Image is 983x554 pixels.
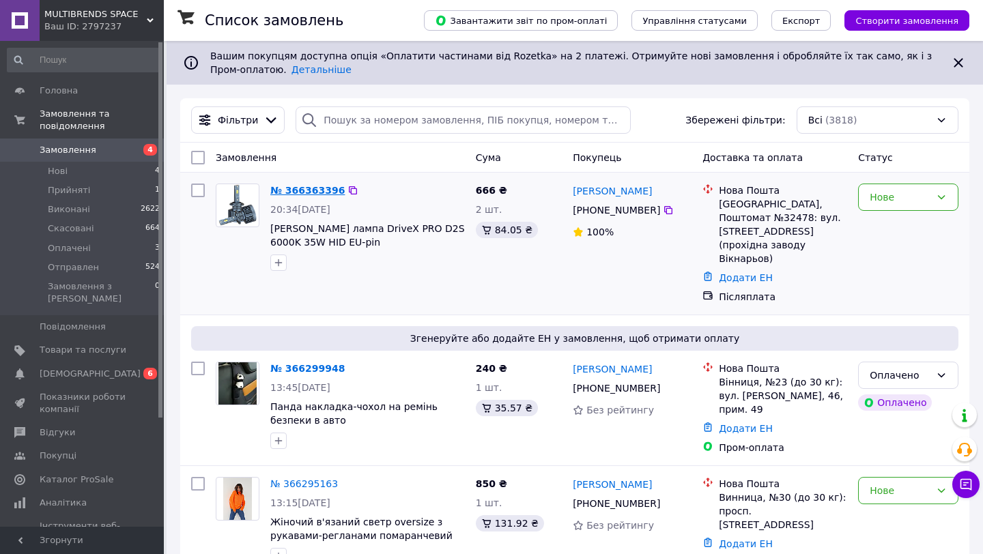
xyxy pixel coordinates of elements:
div: [PHONE_NUMBER] [570,379,663,398]
a: № 366363396 [270,185,345,196]
span: Фільтри [218,113,258,127]
div: Нова Пошта [719,362,847,375]
div: Ваш ID: 2797237 [44,20,164,33]
span: 100% [586,227,614,237]
div: 84.05 ₴ [476,222,538,238]
span: Покупці [40,450,76,462]
div: [PHONE_NUMBER] [570,494,663,513]
span: Скасовані [48,222,94,235]
span: (3818) [825,115,857,126]
span: Cума [476,152,501,163]
a: Панда накладка-чохол на ремінь безпеки в авто [270,401,438,426]
a: Створити замовлення [831,14,969,25]
a: № 366299948 [270,363,345,374]
div: [PHONE_NUMBER] [570,201,663,220]
span: Всі [808,113,823,127]
span: Вашим покупцям доступна опція «Оплатити частинами від Rozetka» на 2 платежі. Отримуйте нові замов... [210,50,932,75]
span: Інструменти веб-майстра та SEO [40,520,126,544]
img: Фото товару [218,362,256,405]
span: 850 ₴ [476,478,507,489]
a: Фото товару [216,477,259,521]
span: Прийняті [48,184,90,196]
img: Фото товару [223,478,251,520]
a: [PERSON_NAME] лампа DriveX PRO D2S 6000K 35W HID EU-pin [270,223,465,248]
span: Товари та послуги [40,344,126,356]
div: Винница, №30 (до 30 кг): просп. [STREET_ADDRESS] [719,491,847,531]
button: Створити замовлення [844,10,969,31]
span: Нові [48,165,68,177]
span: Відгуки [40,426,75,439]
span: Показники роботи компанії [40,391,126,415]
span: Каталог ProSale [40,473,113,486]
span: Без рейтингу [586,405,654,415]
input: Пошук за номером замовлення, ПІБ покупця, номером телефону, Email, номером накладної [296,106,631,134]
button: Чат з покупцем [952,471,980,498]
span: Замовлення [40,144,96,156]
a: Детальніше [291,64,352,75]
a: Додати ЕН [719,538,773,549]
span: 6 [143,368,157,379]
a: [PERSON_NAME] [573,184,652,198]
span: Аналітика [40,497,87,509]
a: [PERSON_NAME] [573,478,652,491]
span: 1 шт. [476,382,502,393]
span: 3 [155,242,160,254]
button: Завантажити звіт по пром-оплаті [424,10,618,31]
a: № 366295163 [270,478,338,489]
div: [GEOGRAPHIC_DATA], Поштомат №32478: вул. [STREET_ADDRESS] (прохідна заводу Вікнарьов) [719,197,847,265]
div: Нова Пошта [719,477,847,491]
span: 1 [155,184,160,196]
div: Пром-оплата [719,441,847,454]
span: Покупець [573,152,621,163]
span: Замовлення [216,152,276,163]
span: 2622 [141,203,160,216]
span: Згенеруйте або додайте ЕН у замовлення, щоб отримати оплату [197,332,953,345]
span: 240 ₴ [476,363,507,374]
span: Збережені фільтри: [685,113,785,127]
span: Отправлен [48,261,99,274]
span: 0 [155,280,160,305]
span: Статус [858,152,893,163]
div: Післяплата [719,290,847,304]
span: Замовлення з [PERSON_NAME] [48,280,155,305]
span: Завантажити звіт по пром-оплаті [435,14,607,27]
div: Нове [870,483,930,498]
span: 4 [143,144,157,156]
span: 1 шт. [476,497,502,508]
span: Головна [40,85,78,97]
div: Оплачено [858,394,932,411]
span: 13:15[DATE] [270,497,330,508]
span: 4 [155,165,160,177]
span: 666 ₴ [476,185,507,196]
button: Управління статусами [631,10,758,31]
span: [DEMOGRAPHIC_DATA] [40,368,141,380]
span: 20:34[DATE] [270,204,330,215]
span: Оплачені [48,242,91,254]
span: Експорт [782,16,821,26]
div: 35.57 ₴ [476,400,538,416]
a: Додати ЕН [719,423,773,434]
div: Нове [870,190,930,205]
img: Фото товару [216,184,259,227]
a: Додати ЕН [719,272,773,283]
span: 524 [145,261,160,274]
span: Замовлення та повідомлення [40,108,164,132]
div: Оплачено [870,368,930,383]
span: Створити замовлення [855,16,958,26]
button: Експорт [771,10,831,31]
span: Виконані [48,203,90,216]
input: Пошук [7,48,161,72]
span: 664 [145,222,160,235]
span: 13:45[DATE] [270,382,330,393]
span: MULTIBRENDS SPACE [44,8,147,20]
a: [PERSON_NAME] [573,362,652,376]
h1: Список замовлень [205,12,343,29]
div: Нова Пошта [719,184,847,197]
span: Без рейтингу [586,520,654,531]
span: Управління статусами [642,16,747,26]
div: 131.92 ₴ [476,515,544,531]
span: 2 шт. [476,204,502,215]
